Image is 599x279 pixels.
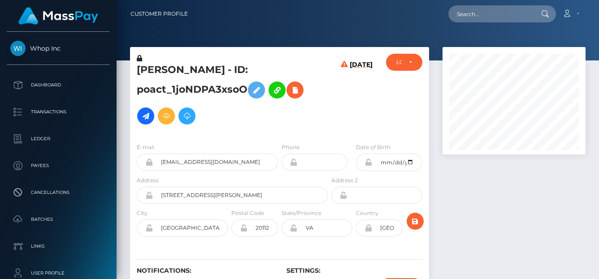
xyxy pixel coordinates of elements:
[7,155,110,177] a: Payees
[7,101,110,123] a: Transactions
[137,267,273,275] h6: Notifications:
[356,143,391,151] label: Date of Birth
[7,181,110,204] a: Cancellations
[386,54,422,71] button: LOCKED
[137,107,154,124] a: Initiate Payout
[286,267,423,275] h6: Settings:
[10,186,106,199] p: Cancellations
[7,44,110,52] span: Whop Inc
[10,78,106,92] p: Dashboard
[282,209,321,217] label: State/Province
[137,63,323,129] h5: [PERSON_NAME] - ID: poact_1joNDPA3xsoO
[137,143,154,151] label: E-mail
[137,176,159,185] label: Address
[331,176,358,185] label: Address 2
[137,209,148,217] label: City
[7,74,110,96] a: Dashboard
[130,4,188,23] a: Customer Profile
[10,132,106,146] p: Ledger
[350,61,373,132] h6: [DATE]
[448,5,533,22] input: Search...
[10,41,26,56] img: Whop Inc
[231,209,264,217] label: Postal Code
[10,159,106,172] p: Payees
[10,105,106,119] p: Transactions
[7,235,110,258] a: Links
[18,7,98,25] img: MassPay Logo
[7,128,110,150] a: Ledger
[10,240,106,253] p: Links
[7,208,110,231] a: Batches
[10,213,106,226] p: Batches
[396,59,402,66] div: LOCKED
[356,209,378,217] label: Country
[282,143,299,151] label: Phone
